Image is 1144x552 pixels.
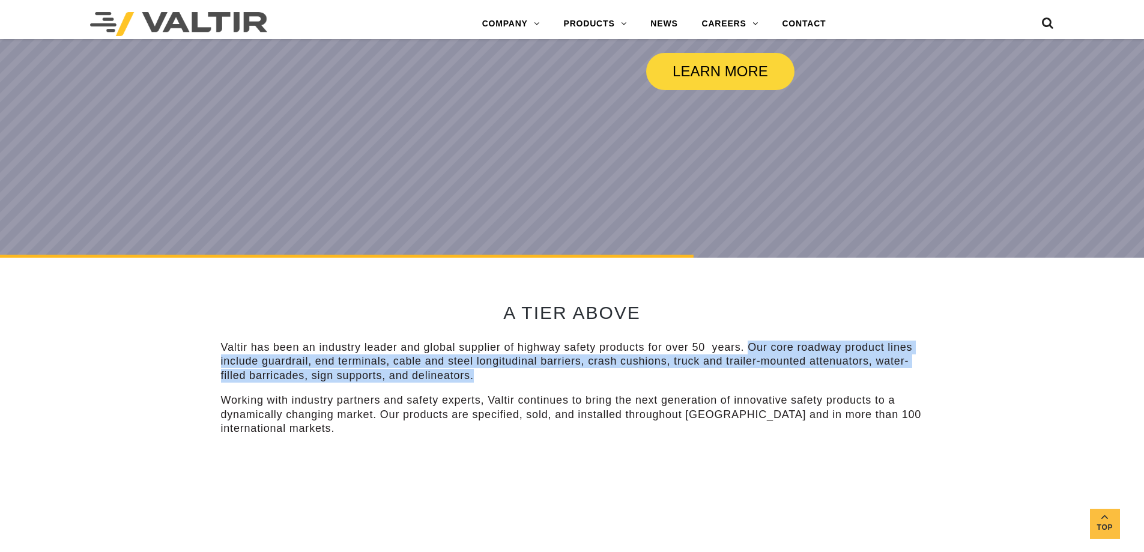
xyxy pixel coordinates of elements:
[638,12,689,36] a: NEWS
[1090,521,1120,535] span: Top
[221,393,924,435] p: Working with industry partners and safety experts, Valtir continues to bring the next generation ...
[221,341,924,383] p: Valtir has been an industry leader and global supplier of highway safety products for over 50 yea...
[690,12,770,36] a: CAREERS
[470,12,552,36] a: COMPANY
[646,53,794,90] a: LEARN MORE
[770,12,838,36] a: CONTACT
[552,12,639,36] a: PRODUCTS
[221,303,924,323] h2: A TIER ABOVE
[1090,509,1120,539] a: Top
[90,12,267,36] img: Valtir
